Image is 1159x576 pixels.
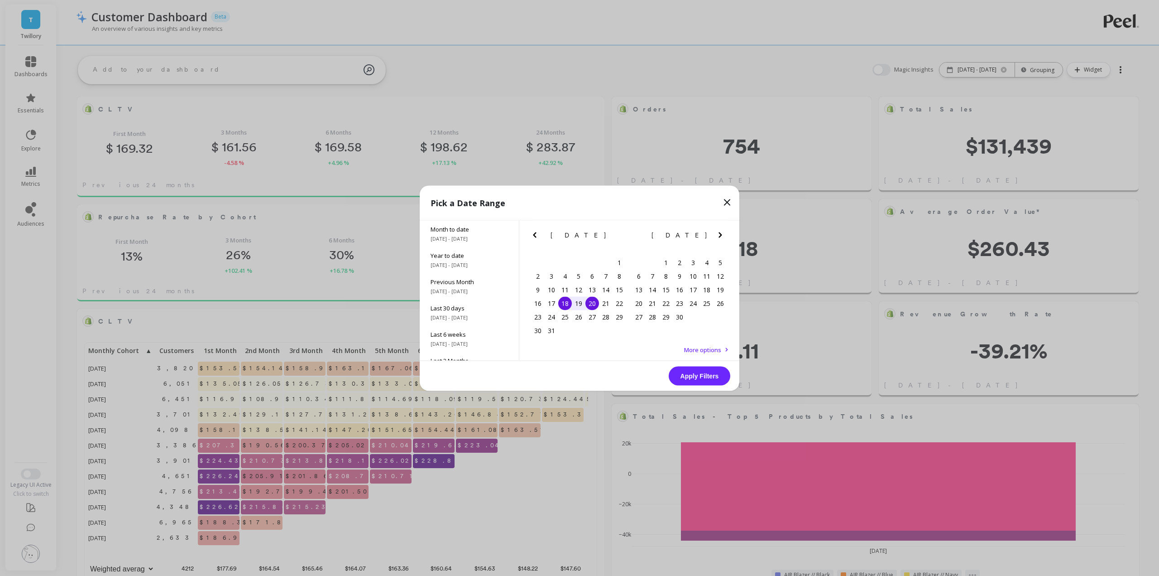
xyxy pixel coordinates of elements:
div: Choose Tuesday, March 18th, 2025 [558,296,572,310]
span: Last 6 weeks [431,330,508,338]
div: Choose Wednesday, April 9th, 2025 [673,269,686,283]
div: Choose Monday, March 10th, 2025 [545,283,558,296]
div: Choose Wednesday, March 5th, 2025 [572,269,585,283]
span: More options [684,345,721,353]
div: Choose Tuesday, March 11th, 2025 [558,283,572,296]
div: Choose Tuesday, April 29th, 2025 [659,310,673,324]
span: [DATE] [651,231,708,238]
div: Choose Sunday, April 13th, 2025 [632,283,646,296]
div: Choose Tuesday, April 1st, 2025 [659,256,673,269]
div: Choose Saturday, March 22nd, 2025 [613,296,626,310]
div: Choose Thursday, March 20th, 2025 [585,296,599,310]
div: Choose Tuesday, April 15th, 2025 [659,283,673,296]
div: Choose Friday, March 14th, 2025 [599,283,613,296]
span: Previous Month [431,277,508,286]
span: Last 3 Months [431,356,508,364]
div: Choose Tuesday, March 4th, 2025 [558,269,572,283]
span: [DATE] - [DATE] [431,287,508,295]
div: Choose Thursday, April 17th, 2025 [686,283,700,296]
div: Choose Wednesday, April 2nd, 2025 [673,256,686,269]
div: Choose Friday, April 25th, 2025 [700,296,714,310]
div: month 2025-04 [632,256,727,324]
div: Choose Tuesday, April 8th, 2025 [659,269,673,283]
div: Choose Saturday, March 8th, 2025 [613,269,626,283]
div: Choose Wednesday, April 30th, 2025 [673,310,686,324]
span: [DATE] - [DATE] [431,235,508,242]
button: Next Month [715,229,729,244]
div: Choose Saturday, March 29th, 2025 [613,310,626,324]
button: Next Month [614,229,628,244]
div: month 2025-03 [531,256,626,337]
button: Previous Month [529,229,544,244]
div: Choose Friday, March 7th, 2025 [599,269,613,283]
div: Choose Monday, April 7th, 2025 [646,269,659,283]
div: Choose Sunday, March 9th, 2025 [531,283,545,296]
div: Choose Wednesday, March 19th, 2025 [572,296,585,310]
div: Choose Sunday, April 20th, 2025 [632,296,646,310]
div: Choose Sunday, April 27th, 2025 [632,310,646,324]
div: Choose Sunday, April 6th, 2025 [632,269,646,283]
div: Choose Saturday, April 26th, 2025 [714,296,727,310]
div: Choose Saturday, April 19th, 2025 [714,283,727,296]
div: Choose Monday, March 24th, 2025 [545,310,558,324]
div: Choose Monday, March 31st, 2025 [545,324,558,337]
div: Choose Thursday, April 24th, 2025 [686,296,700,310]
div: Choose Wednesday, April 23rd, 2025 [673,296,686,310]
div: Choose Tuesday, March 25th, 2025 [558,310,572,324]
div: Choose Friday, April 11th, 2025 [700,269,714,283]
div: Choose Sunday, March 23rd, 2025 [531,310,545,324]
span: [DATE] - [DATE] [431,314,508,321]
div: Choose Wednesday, March 26th, 2025 [572,310,585,324]
div: Choose Friday, March 28th, 2025 [599,310,613,324]
div: Choose Wednesday, April 16th, 2025 [673,283,686,296]
div: Choose Thursday, March 13th, 2025 [585,283,599,296]
div: Choose Wednesday, March 12th, 2025 [572,283,585,296]
div: Choose Monday, March 17th, 2025 [545,296,558,310]
p: Pick a Date Range [431,196,505,209]
div: Choose Thursday, March 27th, 2025 [585,310,599,324]
div: Choose Sunday, March 2nd, 2025 [531,269,545,283]
div: Choose Sunday, March 30th, 2025 [531,324,545,337]
button: Previous Month [630,229,645,244]
span: [DATE] - [DATE] [431,340,508,347]
span: Year to date [431,251,508,259]
button: Apply Filters [669,366,730,385]
div: Choose Thursday, March 6th, 2025 [585,269,599,283]
div: Choose Friday, April 4th, 2025 [700,256,714,269]
span: [DATE] [551,231,607,238]
div: Choose Sunday, March 16th, 2025 [531,296,545,310]
div: Choose Friday, April 18th, 2025 [700,283,714,296]
span: Last 30 days [431,304,508,312]
div: Choose Thursday, April 3rd, 2025 [686,256,700,269]
div: Choose Saturday, March 1st, 2025 [613,256,626,269]
div: Choose Friday, March 21st, 2025 [599,296,613,310]
span: Month to date [431,225,508,233]
div: Choose Monday, April 28th, 2025 [646,310,659,324]
div: Choose Saturday, March 15th, 2025 [613,283,626,296]
div: Choose Saturday, April 12th, 2025 [714,269,727,283]
div: Choose Monday, March 3rd, 2025 [545,269,558,283]
div: Choose Saturday, April 5th, 2025 [714,256,727,269]
div: Choose Monday, April 21st, 2025 [646,296,659,310]
span: [DATE] - [DATE] [431,261,508,268]
div: Choose Tuesday, April 22nd, 2025 [659,296,673,310]
div: Choose Thursday, April 10th, 2025 [686,269,700,283]
div: Choose Monday, April 14th, 2025 [646,283,659,296]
